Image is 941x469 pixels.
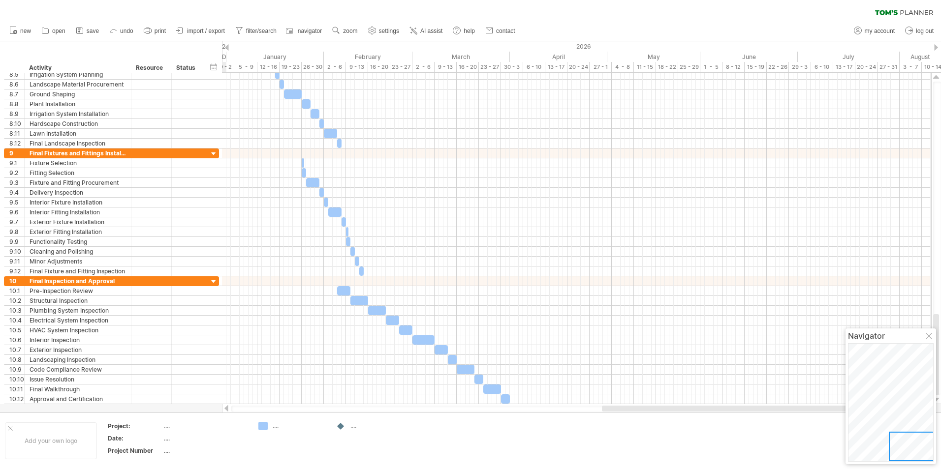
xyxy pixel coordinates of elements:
[9,89,24,99] div: 8.7
[722,62,745,72] div: 8 - 12
[567,62,590,72] div: 20 - 24
[412,52,510,62] div: March 2026
[30,80,126,89] div: Landscape Material Procurement
[30,365,126,374] div: Code Compliance Review
[9,148,24,158] div: 9
[656,62,678,72] div: 18 - 22
[9,129,24,138] div: 8.11
[187,28,225,34] span: import / export
[30,247,126,256] div: Cleaning and Polishing
[412,62,435,72] div: 2 - 6
[164,434,247,442] div: ....
[213,62,235,72] div: 29 - 2
[9,198,24,207] div: 9.5
[30,286,126,295] div: Pre-Inspection Review
[141,25,169,37] a: print
[174,25,228,37] a: import / export
[855,62,878,72] div: 20 - 24
[420,28,442,34] span: AI assist
[29,63,125,73] div: Activity
[545,62,567,72] div: 13 - 17
[30,276,126,286] div: Final Inspection and Approval
[523,62,545,72] div: 6 - 10
[798,52,900,62] div: July 2026
[9,227,24,236] div: 9.8
[30,158,126,168] div: Fixture Selection
[5,422,97,459] div: Add your own logo
[9,188,24,197] div: 9.4
[30,119,126,128] div: Hardscape Construction
[30,306,126,315] div: Plumbing System Inspection
[9,217,24,227] div: 9.7
[246,28,277,34] span: filter/search
[9,384,24,394] div: 10.11
[30,207,126,217] div: Interior Fitting Installation
[324,52,412,62] div: February 2026
[346,62,368,72] div: 9 - 13
[298,28,322,34] span: navigator
[510,52,607,62] div: April 2026
[30,178,126,187] div: Fixture and Fitting Procurement
[501,62,523,72] div: 30 - 3
[678,62,700,72] div: 25 - 29
[30,188,126,197] div: Delivery Inspection
[233,25,280,37] a: filter/search
[30,237,126,246] div: Functionality Testing
[457,62,479,72] div: 16 - 20
[700,52,798,62] div: June 2026
[9,276,24,286] div: 10
[176,63,198,73] div: Status
[164,422,247,430] div: ....
[73,25,102,37] a: save
[745,62,767,72] div: 15 - 19
[324,62,346,72] div: 2 - 6
[903,25,937,37] a: log out
[9,355,24,364] div: 10.8
[916,28,934,34] span: log out
[108,422,162,430] div: Project:
[9,139,24,148] div: 8.12
[366,25,402,37] a: settings
[20,28,31,34] span: new
[368,62,390,72] div: 16 - 20
[7,25,34,37] a: new
[87,28,99,34] span: save
[9,345,24,354] div: 10.7
[330,25,360,37] a: zoom
[9,325,24,335] div: 10.5
[9,247,24,256] div: 9.10
[52,28,65,34] span: open
[483,25,518,37] a: contact
[30,335,126,345] div: Interior Inspection
[390,62,412,72] div: 23 - 27
[30,89,126,99] div: Ground Shaping
[30,257,126,266] div: Minor Adjustments
[9,335,24,345] div: 10.6
[30,198,126,207] div: Interior Fixture Installation
[496,28,515,34] span: contact
[280,62,302,72] div: 19 - 23
[9,296,24,305] div: 10.2
[30,227,126,236] div: Exterior Fitting Installation
[407,25,445,37] a: AI assist
[379,28,399,34] span: settings
[164,446,247,455] div: ....
[30,168,126,177] div: Fitting Selection
[108,446,162,455] div: Project Number
[30,99,126,109] div: Plant Installation
[9,257,24,266] div: 9.11
[479,62,501,72] div: 23 - 27
[39,25,68,37] a: open
[607,52,700,62] div: May 2026
[273,422,326,430] div: ....
[155,28,166,34] span: print
[9,168,24,177] div: 9.2
[343,28,357,34] span: zoom
[30,394,126,404] div: Approval and Certification
[30,139,126,148] div: Final Landscape Inspection
[9,316,24,325] div: 10.4
[634,62,656,72] div: 11 - 15
[789,62,811,72] div: 29 - 3
[9,375,24,384] div: 10.10
[9,365,24,374] div: 10.9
